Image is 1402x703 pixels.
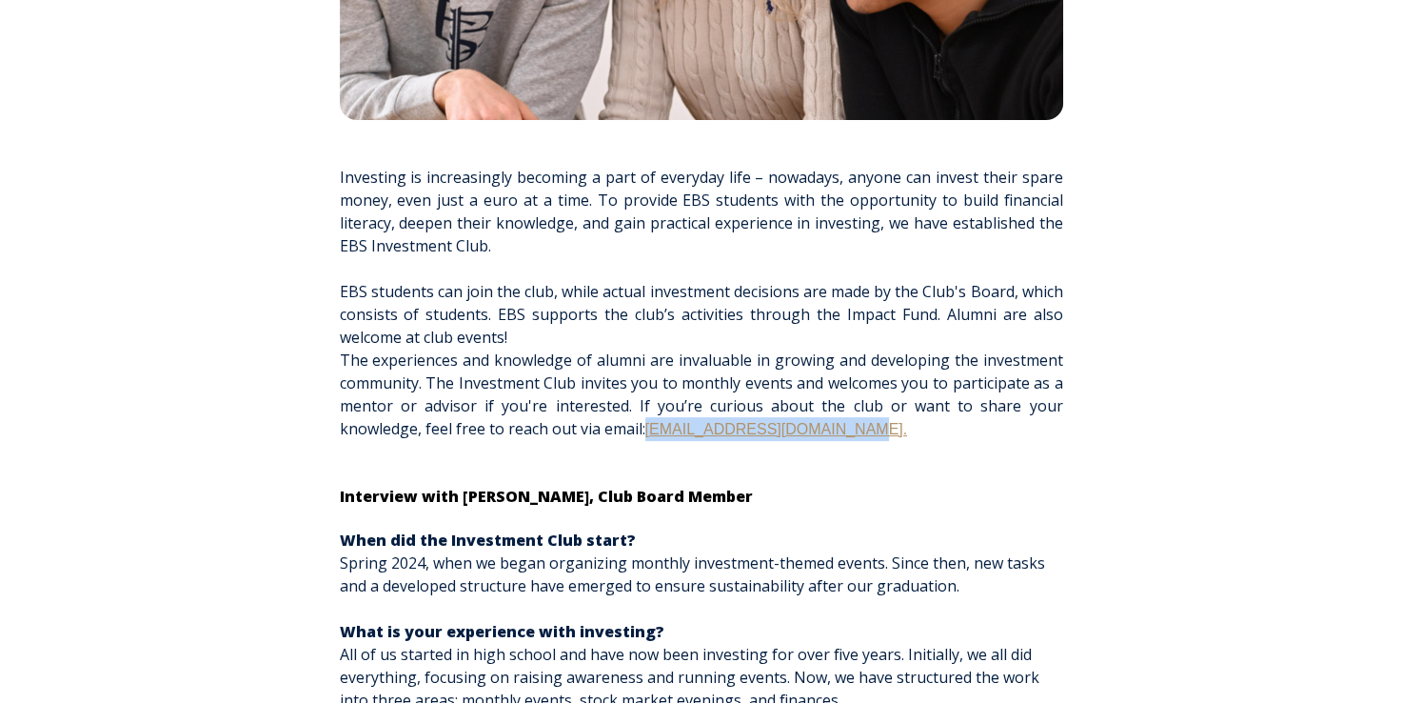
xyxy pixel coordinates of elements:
[340,621,664,642] strong: What is your experience with investing?
[340,166,1063,257] p: Investing is increasingly becoming a part of everyday life – nowadays, anyone can invest their sp...
[645,421,908,437] a: [EMAIL_ADDRESS][DOMAIN_NAME].
[340,486,753,507] span: Interview with [PERSON_NAME], Club Board Member
[340,281,1063,463] span: EBS students can join the club, while actual investment decisions are made by the Club's Board, w...
[340,529,1063,597] p: Spring 2024, when we began organizing monthly investment-themed events. Since then, new tasks and...
[340,530,636,551] strong: When did the Investment Club start?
